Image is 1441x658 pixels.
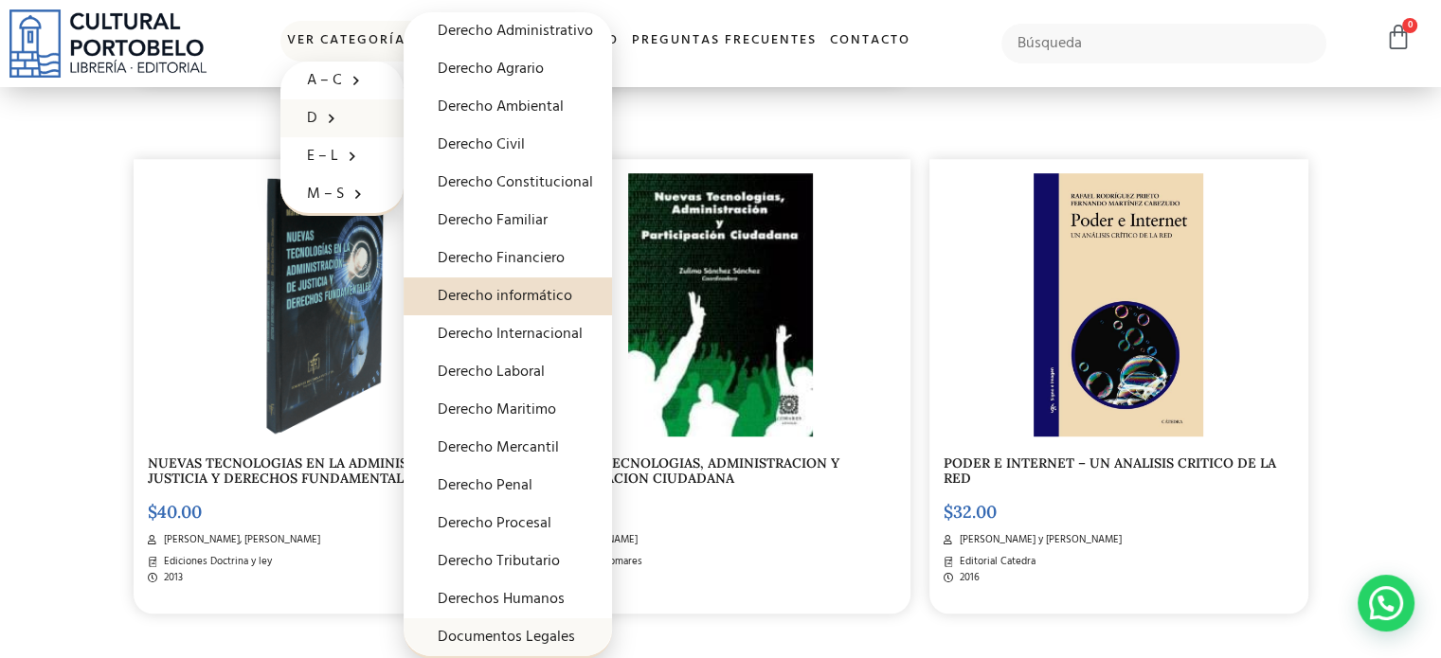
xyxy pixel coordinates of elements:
[404,315,612,353] a: Derecho Internacional
[1034,173,1203,436] img: poder_e_internet-2.jpg
[148,501,157,523] span: $
[159,532,320,548] span: [PERSON_NAME], [PERSON_NAME]
[148,501,202,523] bdi: 40.00
[280,21,441,62] a: Ver Categorías
[404,50,612,88] a: Derecho Agrario
[280,62,404,99] a: A – C
[280,175,404,213] a: M – S
[404,618,612,656] a: Documentos Legales
[1358,575,1414,631] div: Contactar por WhatsApp
[280,99,404,137] a: D
[944,501,997,523] bdi: 32.00
[404,88,612,126] a: Derecho Ambiental
[404,202,612,240] a: Derecho Familiar
[404,277,612,315] a: Derecho informático
[404,429,612,467] a: Derecho Mercantil
[404,505,612,542] a: Derecho Procesal
[404,12,612,50] a: Derecho Administrativo
[159,554,272,570] span: Ediciones Doctrina y ley
[944,454,1276,488] a: PODER E INTERNET – UN ANALISIS CRITICO DE LA RED
[213,173,433,436] img: Nuevas-Tecnologias-en-la-Administracion-de-Justicia-y-Derechos-Fundamentales-1.png
[955,532,1122,548] span: [PERSON_NAME] y [PERSON_NAME]
[1402,18,1417,33] span: 0
[404,467,612,505] a: Derecho Penal
[404,353,612,391] a: Derecho Laboral
[1001,24,1326,63] input: Búsqueda
[404,240,612,277] a: Derecho Financiero
[404,391,612,429] a: Derecho Maritimo
[1385,24,1412,51] a: 0
[280,137,404,175] a: E – L
[625,21,823,62] a: Preguntas frecuentes
[944,501,953,523] span: $
[404,542,612,580] a: Derecho Tributario
[159,570,183,586] span: 2013
[280,62,404,216] ul: Ver Categorías
[404,126,612,164] a: Derecho Civil
[955,554,1036,570] span: Editorial Catedra
[404,164,612,202] a: Derecho Constitucional
[546,454,839,488] a: NUEVAS TECNOLOGIAS, ADMINISTRACION Y PARTICIPACION CIUDADANA
[148,454,491,488] a: NUEVAS TECNOLOGIAS EN LA ADMINISTRACION DE JUSTICIA Y DERECHOS FUNDAMENTALES
[404,580,612,618] a: Derechos Humanos
[628,173,813,436] img: NUEVAS-TECNOLOGiAS-ADMINISTRACIoN-Y-PARTICIPACIoN-CIUDADANA-i1n2065570-1.jpg
[823,21,917,62] a: Contacto
[955,570,980,586] span: 2016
